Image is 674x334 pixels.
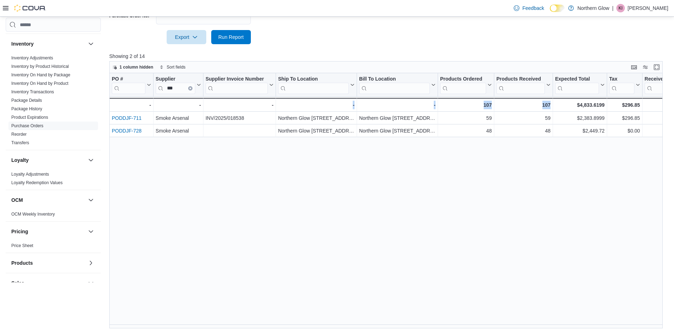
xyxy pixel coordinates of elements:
button: SupplierClear input [156,76,201,94]
div: $2,449.72 [555,127,605,135]
div: OCM [6,210,101,221]
button: Inventory [87,40,95,48]
span: KI [618,4,622,12]
a: PODDJF-728 [112,128,142,134]
div: Products Received [496,76,545,94]
div: - [206,101,273,109]
button: Sales [11,280,85,287]
div: $296.85 [609,114,640,122]
h3: Sales [11,280,24,287]
div: $296.85 [609,101,640,109]
div: 59 [496,114,551,122]
div: Supplier Invoice Number [206,76,268,94]
button: Clear input [188,86,192,90]
button: Products [11,259,85,266]
a: Inventory On Hand by Package [11,72,70,77]
button: OCM [11,197,85,204]
button: OCM [87,196,95,204]
span: Run Report [218,34,244,41]
div: INV/2025/018538 [206,114,273,122]
span: Inventory Adjustments [11,55,53,61]
a: Reorder [11,132,27,137]
span: Loyalty Redemption Values [11,180,63,186]
button: Supplier Invoice Number [206,76,273,94]
span: Feedback [522,5,544,12]
div: Expected Total [555,76,599,94]
a: Loyalty Adjustments [11,172,49,177]
button: Pricing [11,228,85,235]
button: Keyboard shortcuts [630,63,638,71]
div: Tax [609,76,634,83]
div: Smoke Arsenal [156,127,201,135]
p: Northern Glow [577,4,609,12]
button: Tax [609,76,640,94]
button: Products Received [496,76,551,94]
div: 48 [440,127,492,135]
img: Cova [14,5,46,12]
a: Purchase Orders [11,123,44,128]
h3: OCM [11,197,23,204]
div: $2,383.8999 [555,114,605,122]
span: Price Sheet [11,243,33,248]
button: Loyalty [11,157,85,164]
p: | [612,4,613,12]
button: Expected Total [555,76,605,94]
div: PO # URL [112,76,145,94]
a: Package History [11,106,42,111]
div: Bill To Location [359,76,430,94]
a: Inventory by Product Historical [11,64,69,69]
button: PO # [112,76,151,94]
div: Ship To Location [278,76,349,94]
div: Ship To Location [278,76,349,83]
a: Feedback [511,1,547,15]
div: - [156,101,201,109]
div: Bill To Location [359,76,430,83]
h3: Inventory [11,40,34,47]
span: Package History [11,106,42,112]
span: Export [171,30,202,44]
div: - [359,101,436,109]
button: Products Ordered [440,76,492,94]
div: $0.00 [609,127,640,135]
div: 107 [440,101,492,109]
a: Inventory Adjustments [11,55,53,60]
button: Display options [641,63,650,71]
div: Supplier Invoice Number [206,76,268,83]
a: Package Details [11,98,42,103]
a: Product Expirations [11,115,48,120]
div: - [278,101,355,109]
p: Showing 2 of 14 [109,53,668,60]
div: Products Ordered [440,76,486,83]
div: Supplier [156,76,195,94]
button: Enter fullscreen [652,63,661,71]
div: Northern Glow [STREET_ADDRESS][PERSON_NAME] [278,114,355,122]
a: Inventory On Hand by Product [11,81,68,86]
div: - [111,101,151,109]
button: Inventory [11,40,85,47]
span: 1 column hidden [120,64,153,70]
div: Kristina Ivsic [616,4,625,12]
div: Expected Total [555,76,599,83]
button: 1 column hidden [110,63,156,71]
h3: Pricing [11,228,28,235]
div: 59 [440,114,492,122]
button: Ship To Location [278,76,355,94]
a: Loyalty Redemption Values [11,180,63,185]
button: Sales [87,279,95,287]
div: Supplier [156,76,195,83]
input: Dark Mode [550,5,565,12]
h3: Loyalty [11,157,29,164]
button: Pricing [87,227,95,236]
div: Northern Glow [STREET_ADDRESS][PERSON_NAME] [278,127,355,135]
a: OCM Weekly Inventory [11,212,55,217]
span: Inventory On Hand by Package [11,72,70,78]
span: Inventory Transactions [11,89,54,95]
span: Sort fields [167,64,185,70]
div: Products Ordered [440,76,486,94]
